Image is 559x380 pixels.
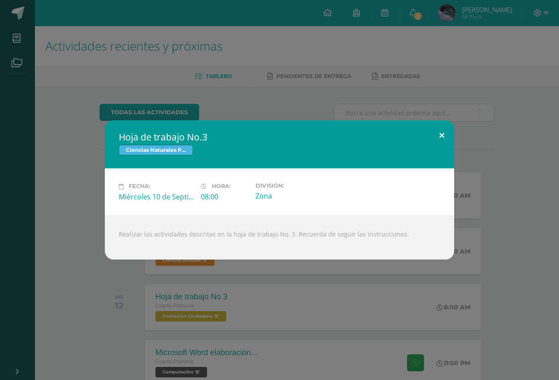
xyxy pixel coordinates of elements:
span: Ciencias Naturales Productividad y Desarrollo [119,145,193,155]
button: Close (Esc) [429,120,454,150]
div: Miércoles 10 de Septiembre [119,192,194,202]
span: Hora: [212,183,231,190]
div: 08:00 [201,192,248,202]
h2: Hoja de trabajo No.3 [119,131,440,143]
span: Fecha: [129,183,150,190]
label: División: [255,182,331,189]
div: Zona [255,191,331,201]
div: Realizar las actividades descritas en la hoja de trabajo No. 3. Recuerda de seguir las instruccio... [105,216,454,260]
